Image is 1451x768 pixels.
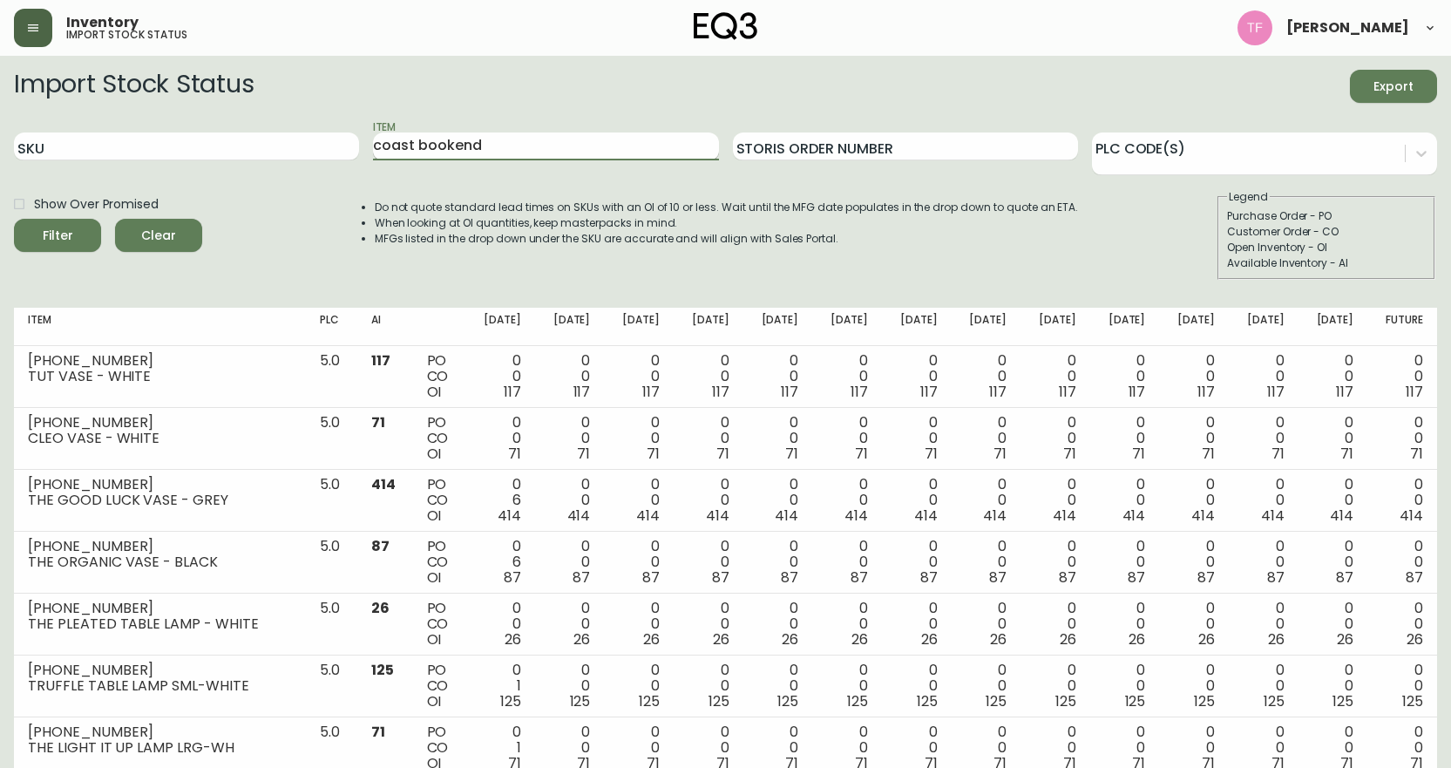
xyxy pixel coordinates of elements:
[716,444,729,464] span: 71
[826,353,868,400] div: 0 0
[896,601,938,648] div: 0 0
[1243,415,1285,462] div: 0 0
[427,601,452,648] div: PO CO
[1350,70,1437,103] button: Export
[1312,539,1354,586] div: 0 0
[952,308,1021,346] th: [DATE]
[28,477,292,493] div: [PHONE_NUMBER]
[618,477,660,524] div: 0 0
[567,506,591,526] span: 414
[535,308,605,346] th: [DATE]
[688,601,729,648] div: 0 0
[427,382,442,402] span: OI
[1381,353,1423,400] div: 0 0
[549,415,591,462] div: 0 0
[306,470,356,532] td: 5.0
[990,629,1007,649] span: 26
[508,444,521,464] span: 71
[713,629,729,649] span: 26
[479,353,521,400] div: 0 0
[966,477,1007,524] div: 0 0
[1364,76,1423,98] span: Export
[1312,477,1354,524] div: 0 0
[712,568,729,588] span: 87
[505,629,521,649] span: 26
[1227,240,1426,255] div: Open Inventory - OI
[1286,21,1409,35] span: [PERSON_NAME]
[427,568,442,588] span: OI
[1159,308,1229,346] th: [DATE]
[28,431,292,446] div: CLEO VASE - WHITE
[1198,629,1215,649] span: 26
[989,568,1007,588] span: 87
[1020,308,1090,346] th: [DATE]
[618,539,660,586] div: 0 0
[757,353,799,400] div: 0 0
[966,415,1007,462] div: 0 0
[306,594,356,656] td: 5.0
[1104,663,1146,710] div: 0 0
[1381,477,1423,524] div: 0 0
[34,195,159,214] span: Show Over Promised
[826,539,868,586] div: 0 0
[1034,477,1076,524] div: 0 0
[1059,382,1076,402] span: 117
[14,219,101,252] button: Filter
[1336,382,1353,402] span: 117
[1312,663,1354,710] div: 0 0
[1243,663,1285,710] div: 0 0
[1410,444,1423,464] span: 71
[1267,568,1285,588] span: 87
[427,539,452,586] div: PO CO
[844,506,868,526] span: 414
[479,601,521,648] div: 0 0
[851,382,868,402] span: 117
[777,691,798,711] span: 125
[28,724,292,740] div: [PHONE_NUMBER]
[775,506,798,526] span: 414
[1402,691,1423,711] span: 125
[757,415,799,462] div: 0 0
[1237,10,1272,45] img: 509424b058aae2bad57fee408324c33f
[115,219,202,252] button: Clear
[826,477,868,524] div: 0 0
[1194,691,1215,711] span: 125
[28,369,292,384] div: TUT VASE - WHITE
[1243,353,1285,400] div: 0 0
[371,412,385,432] span: 71
[618,663,660,710] div: 0 0
[1128,568,1145,588] span: 87
[1173,663,1215,710] div: 0 0
[1227,189,1270,205] legend: Legend
[371,598,390,618] span: 26
[743,308,813,346] th: [DATE]
[306,408,356,470] td: 5.0
[914,506,938,526] span: 414
[1034,601,1076,648] div: 0 0
[28,678,292,694] div: TRUFFLE TABLE LAMP SML-WHITE
[28,554,292,570] div: THE ORGANIC VASE - BLACK
[757,539,799,586] div: 0 0
[986,691,1007,711] span: 125
[1173,353,1215,400] div: 0 0
[1367,308,1437,346] th: Future
[757,663,799,710] div: 0 0
[618,601,660,648] div: 0 0
[1173,601,1215,648] div: 0 0
[896,415,938,462] div: 0 0
[375,215,1079,231] li: When looking at OI quantities, keep masterpacks in mind.
[43,225,73,247] div: Filter
[643,629,660,649] span: 26
[1312,601,1354,648] div: 0 0
[1243,539,1285,586] div: 0 0
[1197,382,1215,402] span: 117
[674,308,743,346] th: [DATE]
[1034,353,1076,400] div: 0 0
[1034,663,1076,710] div: 0 0
[504,568,521,588] span: 87
[688,415,729,462] div: 0 0
[1381,415,1423,462] div: 0 0
[427,415,452,462] div: PO CO
[371,660,394,680] span: 125
[306,532,356,594] td: 5.0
